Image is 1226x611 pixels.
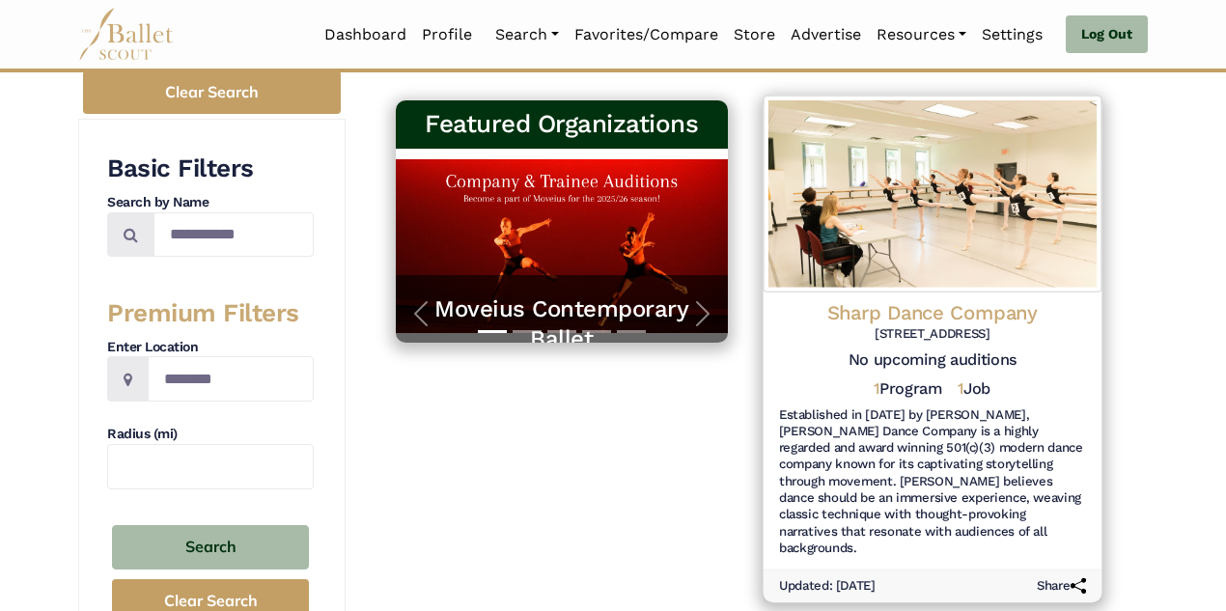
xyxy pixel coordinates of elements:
[107,297,314,330] h3: Premium Filters
[107,338,314,357] h4: Enter Location
[411,108,712,141] h3: Featured Organizations
[513,320,542,343] button: Slide 2
[778,407,1085,557] h6: Established in [DATE] by [PERSON_NAME], [PERSON_NAME] Dance Company is a highly regarded and awar...
[317,14,414,55] a: Dashboard
[974,14,1050,55] a: Settings
[107,193,314,212] h4: Search by Name
[1037,577,1086,594] h6: Share
[778,300,1085,326] h4: Sharp Dance Company
[1066,15,1148,54] a: Log Out
[148,356,314,402] input: Location
[874,378,942,399] h5: Program
[415,294,709,354] a: Moveius Contemporary Ballet
[488,14,567,55] a: Search
[617,320,646,343] button: Slide 5
[107,153,314,185] h3: Basic Filters
[567,14,726,55] a: Favorites/Compare
[778,577,875,594] h6: Updated: [DATE]
[874,378,879,397] span: 1
[778,325,1085,342] h6: [STREET_ADDRESS]
[547,320,576,343] button: Slide 3
[783,14,869,55] a: Advertise
[763,96,1101,292] img: Logo
[869,14,974,55] a: Resources
[107,425,314,444] h4: Radius (mi)
[958,378,963,397] span: 1
[414,14,480,55] a: Profile
[582,320,611,343] button: Slide 4
[153,212,314,258] input: Search by names...
[112,525,309,570] button: Search
[478,320,507,343] button: Slide 1
[726,14,783,55] a: Store
[778,350,1085,371] h5: No upcoming auditions
[83,70,341,114] button: Clear Search
[958,378,990,399] h5: Job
